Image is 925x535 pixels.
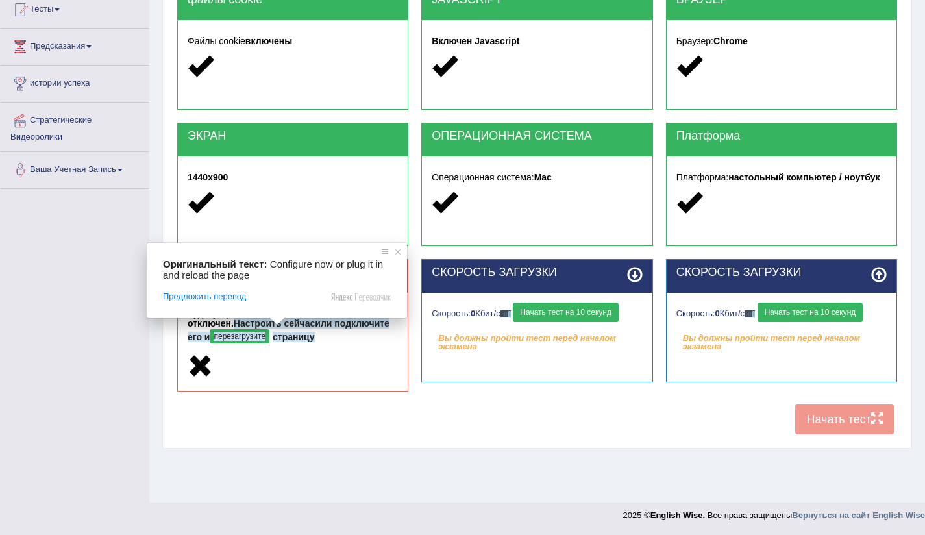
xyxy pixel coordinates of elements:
[715,308,719,318] ya-tr-span: 0
[432,308,471,318] ya-tr-span: Скорость:
[1,66,149,98] a: истории успеха
[163,258,267,269] span: Оригинальный текст:
[188,36,245,46] ya-tr-span: Файлы cookie
[234,318,315,329] a: Настроить сейчас
[471,308,475,318] ya-tr-span: 0
[30,78,90,88] ya-tr-span: истории успеха
[520,308,611,317] ya-tr-span: Начать тест на 10 секунд
[30,4,53,14] ya-tr-span: Тесты
[438,333,616,351] ya-tr-span: Вы должны пройти тест перед началом экзамена
[683,333,861,351] ya-tr-span: Вы должны пройти тест перед началом экзамена
[163,258,386,280] span: Configure now or plug it in and reload the page
[676,129,741,142] ya-tr-span: Платформа
[30,165,116,175] ya-tr-span: Ваша Учетная Запись
[1,29,149,61] a: Предсказания
[713,36,748,46] ya-tr-span: Chrome
[432,266,557,279] ya-tr-span: СКОРОСТЬ ЗАГРУЗКИ
[676,308,715,318] ya-tr-span: Скорость:
[273,332,314,342] ya-tr-span: страницу
[475,308,500,318] ya-tr-span: Кбит/с
[758,303,863,322] button: Начать тест на 10 секунд
[188,172,228,182] ya-tr-span: 1440x900
[188,318,389,342] ya-tr-span: или подключите его и
[676,266,802,279] ya-tr-span: СКОРОСТЬ ЗАГРУЗКИ
[765,308,856,317] ya-tr-span: Начать тест на 10 секунд
[513,303,619,322] button: Начать тест на 10 секунд
[745,310,755,317] img: ajax-loader-fb-connection.gif
[210,329,269,343] button: перезагрузите
[432,36,519,46] ya-tr-span: Включен Javascript
[1,103,149,147] a: Стратегические Видеоролики
[188,129,226,142] ya-tr-span: ЭКРАН
[245,36,292,46] ya-tr-span: включены
[432,172,534,182] ya-tr-span: Операционная система:
[500,310,511,317] img: ajax-loader-fb-connection.gif
[214,332,265,341] ya-tr-span: перезагрузите
[188,308,387,329] ya-tr-span: Микрофон не настроен или отключен.
[432,129,591,142] ya-tr-span: ОПЕРАЦИОННАЯ СИСТЕМА
[676,36,713,46] ya-tr-span: Браузер:
[163,291,246,303] span: Предложить перевод
[534,172,552,182] ya-tr-span: Mac
[1,152,149,184] a: Ваша Учетная Запись
[10,115,92,142] ya-tr-span: Стратегические Видеоролики
[30,41,85,51] ya-tr-span: Предсказания
[792,510,925,520] a: Вернуться на сайт English Wise
[720,308,745,318] ya-tr-span: Кбит/с
[728,172,880,182] ya-tr-span: настольный компьютер / ноутбук
[676,172,729,182] ya-tr-span: Платформа:
[650,510,705,520] ya-tr-span: English Wise.
[708,510,793,520] ya-tr-span: Все права защищены
[623,510,650,520] ya-tr-span: 2025 ©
